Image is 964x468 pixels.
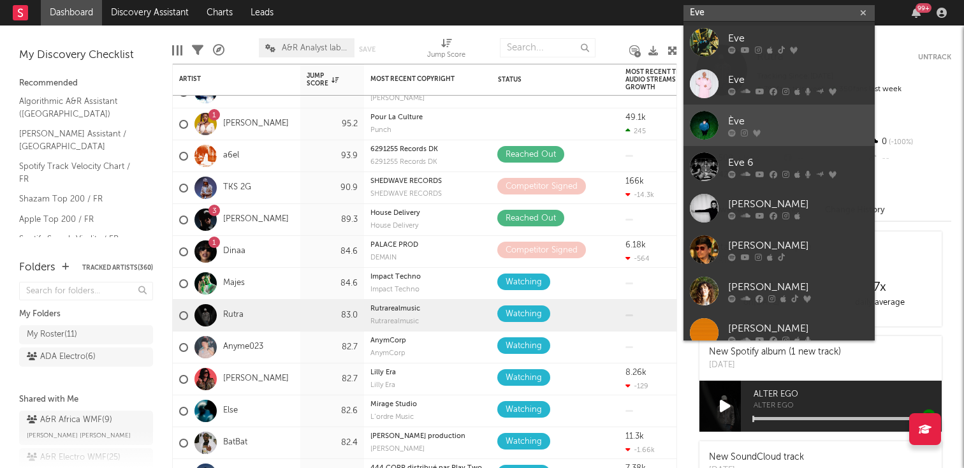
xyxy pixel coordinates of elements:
[19,192,140,206] a: Shazam Top 200 / FR
[307,372,358,387] div: 82.7
[19,232,140,246] a: Spotify Search Virality / FR
[683,146,875,187] a: Eve 6
[370,114,485,121] div: Pour La Culture
[866,134,951,150] div: 0
[728,113,868,129] div: Ève
[370,191,485,198] div: SHEDWAVE RECORDS
[370,369,485,376] div: Lilly Era
[223,406,238,416] a: Else
[370,95,485,102] div: [PERSON_NAME]
[887,139,913,146] span: -100 %
[370,178,485,185] div: SHEDWAVE RECORDS
[370,305,485,312] div: Rutrarealmusic
[370,318,485,325] div: Rutrarealmusic
[370,433,485,440] div: copyright: Slimak production
[223,342,263,353] a: Anyme023
[709,346,841,359] div: New Spotify album (1 new track)
[866,150,951,167] div: --
[754,387,942,402] span: ALTER EGO
[19,411,153,445] a: A&R Africa WMF(9)[PERSON_NAME] [PERSON_NAME]
[27,349,96,365] div: ADA Electro ( 6 )
[370,95,485,102] div: label: Ariane Bonzini
[625,113,646,122] div: 49.1k
[307,308,358,323] div: 83.0
[307,149,358,164] div: 93.9
[728,279,868,295] div: [PERSON_NAME]
[506,339,542,354] div: Watching
[370,337,485,344] div: copyright: AnymCorp
[918,51,951,64] button: Untrack
[370,350,485,357] div: AnymCorp
[370,223,485,230] div: House Delivery
[370,146,485,153] div: 6291255 Records DK
[754,402,942,410] span: ALTER EGO
[370,146,485,153] div: copyright: 6291255 Records DK
[625,241,646,249] div: 6.18k
[625,177,644,186] div: 166k
[19,282,153,300] input: Search for folders...
[370,286,485,293] div: label: Impact Techno
[82,265,153,271] button: Tracked Artists(360)
[370,254,485,261] div: DEMAIN
[728,72,868,87] div: Eve
[370,159,485,166] div: label: 6291255 Records DK
[683,63,875,105] a: Eve
[683,187,875,229] a: [PERSON_NAME]
[370,127,485,134] div: Punch
[179,75,275,83] div: Artist
[223,182,251,193] a: TKS 2G
[370,318,485,325] div: label: Rutrarealmusic
[728,31,868,46] div: Eve
[506,179,578,194] div: Competitor Signed
[500,38,595,57] input: Search...
[282,44,348,52] span: A&R Analyst labels
[370,382,485,389] div: Lilly Era
[821,295,938,311] div: daily average
[506,211,556,226] div: Reached Out
[370,446,485,453] div: [PERSON_NAME]
[307,435,358,451] div: 82.4
[19,94,140,121] a: Algorithmic A&R Assistant ([GEOGRAPHIC_DATA])
[19,48,153,63] div: My Discovery Checklist
[19,127,140,153] a: [PERSON_NAME] Assistant / [GEOGRAPHIC_DATA]
[912,8,921,18] button: 99+
[625,446,655,454] div: -1.66k
[307,244,358,260] div: 84.6
[427,32,465,69] div: Jump Score
[506,243,578,258] div: Competitor Signed
[27,327,77,342] div: My Roster ( 11 )
[19,392,153,407] div: Shared with Me
[27,428,131,443] span: [PERSON_NAME] [PERSON_NAME]
[370,127,485,134] div: label: Punch
[916,3,931,13] div: 99 +
[370,446,485,453] div: label: SLIMAK
[728,196,868,212] div: [PERSON_NAME]
[370,305,485,312] div: copyright: Rutrarealmusic
[307,180,358,196] div: 90.9
[370,401,485,408] div: copyright: Mirage Studio
[506,434,542,450] div: Watching
[625,191,654,199] div: -14.3k
[370,286,485,293] div: Impact Techno
[821,280,938,295] div: 7 x
[370,382,485,389] div: label: Lilly Era
[370,114,485,121] div: copyright: Pour La Culture
[370,242,485,249] div: PALACE PROD
[370,242,485,249] div: copyright: PALACE PROD
[370,210,485,217] div: copyright: House Delivery
[370,159,485,166] div: 6291255 Records DK
[625,254,650,263] div: -564
[370,274,485,281] div: copyright: Impact Techno
[370,191,485,198] div: label: SHEDWAVE RECORDS
[370,274,485,281] div: Impact Techno
[223,246,245,257] a: Dinaa
[370,75,466,83] div: Most Recent Copyright
[370,254,485,261] div: label: DEMAIN
[427,48,465,63] div: Jump Score
[506,307,542,322] div: Watching
[370,401,485,408] div: Mirage Studio
[506,147,556,163] div: Reached Out
[728,238,868,253] div: [PERSON_NAME]
[223,278,245,289] a: Majes
[709,359,841,372] div: [DATE]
